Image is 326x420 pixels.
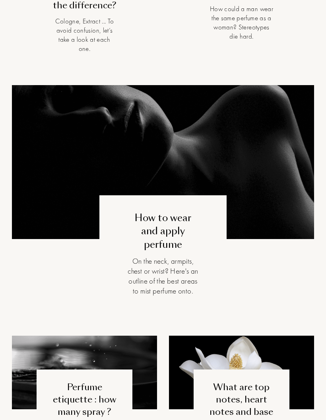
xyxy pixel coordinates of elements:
[127,212,198,252] div: How to wear and apply perfume
[6,86,320,336] a: Blog - How to wear and apply perfumeHow to wear and apply perfumeOn the neck, armpits, chest or w...
[52,17,116,54] div: Cologne, Extract ... To avoid confusion, let’s take a look at each one.
[169,336,314,410] img: Blog - What are top notes, heart notes and base notes?
[12,336,157,410] img: Blog - Perfume etiquette : how many spray ?
[12,86,314,239] img: Blog - How to wear and apply perfume
[210,5,274,41] div: How could a man wear the same perfume as a woman? Stereotypes die hard.
[127,257,198,296] div: On the neck, armpits, chest or wrist? Here's an outline of the best areas to mist perfume onto.
[52,382,116,418] div: Perfume etiquette : how many spray ?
